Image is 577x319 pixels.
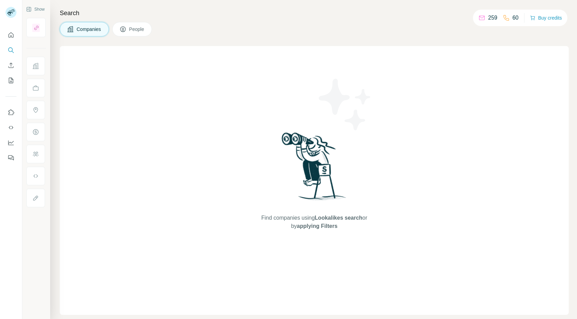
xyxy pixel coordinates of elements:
span: Lookalikes search [315,215,362,221]
img: Surfe Illustration - Stars [314,74,376,135]
button: Use Surfe API [5,121,16,134]
p: 259 [488,14,497,22]
button: Buy credits [530,13,562,23]
span: Find companies using or by [259,214,369,230]
span: Companies [77,26,102,33]
img: Surfe Illustration - Woman searching with binoculars [279,131,350,207]
button: My lists [5,74,16,87]
button: Enrich CSV [5,59,16,71]
button: Search [5,44,16,56]
p: 60 [512,14,519,22]
h4: Search [60,8,569,18]
span: applying Filters [297,223,337,229]
button: Use Surfe on LinkedIn [5,106,16,119]
button: Dashboard [5,136,16,149]
button: Quick start [5,29,16,41]
button: Show [21,4,49,14]
button: Feedback [5,152,16,164]
span: People [129,26,145,33]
